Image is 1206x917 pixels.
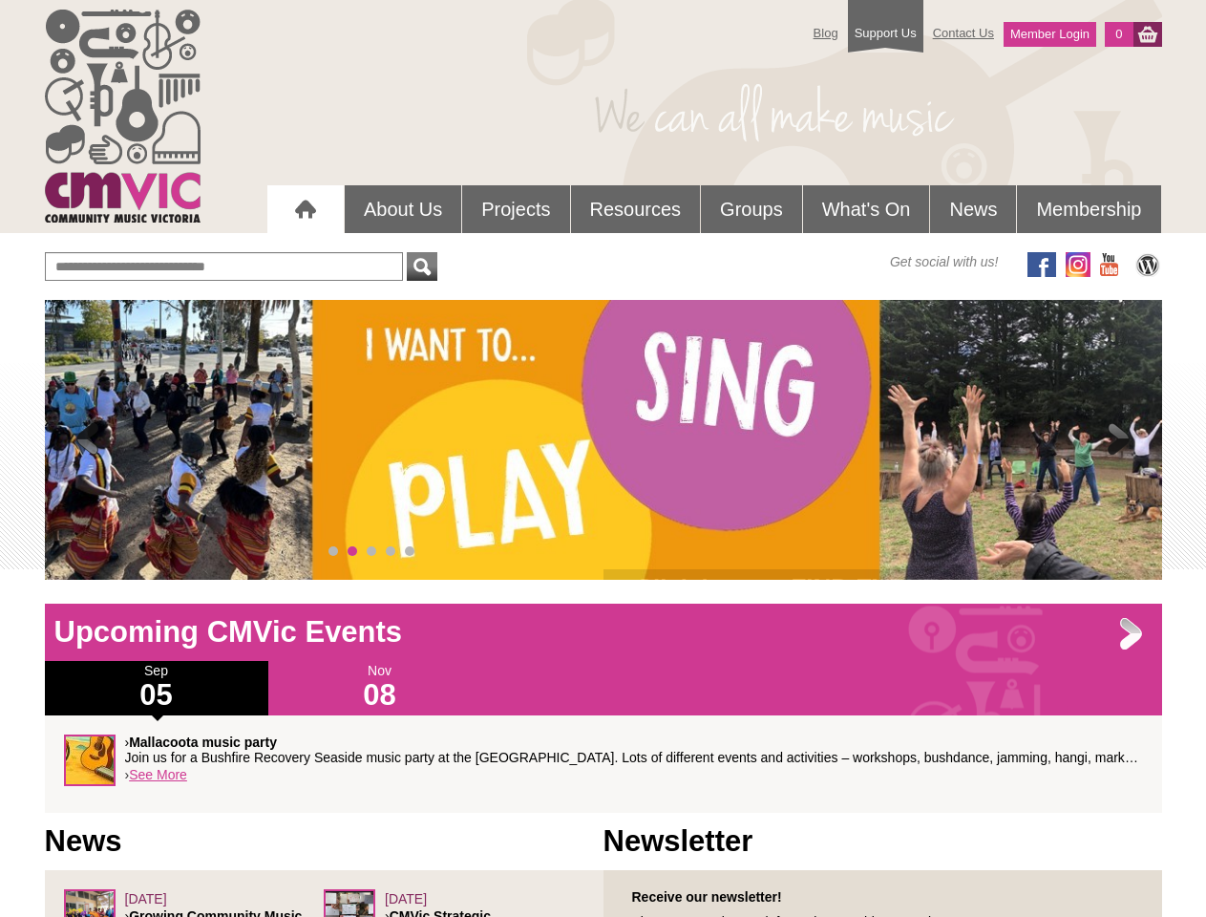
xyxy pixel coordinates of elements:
a: Member Login [1004,22,1096,47]
h1: Newsletter [603,822,1162,861]
a: Membership [1017,185,1160,233]
a: Blog [804,16,848,50]
h1: 08 [268,680,492,711]
p: › Join us for a Bushfire Recovery Seaside music party at the [GEOGRAPHIC_DATA]. Lots of different... [125,735,1143,765]
h1: Upcoming CMVic Events [45,613,1162,651]
h1: News [45,822,603,861]
h2: › [623,579,1143,607]
strong: Receive our newsletter! [632,889,782,905]
a: About Us [345,185,461,233]
h1: 05 [45,680,268,711]
div: Nov [268,661,492,715]
a: Resources [571,185,701,233]
div: › [64,735,1143,794]
a: Projects [462,185,569,233]
a: News [930,185,1016,233]
a: Groups [701,185,802,233]
a: Contact Us [923,16,1004,50]
img: SqueezeSucknPluck-sq.jpg [64,735,116,786]
strong: Mallacoota music party [129,735,277,750]
span: [DATE] [385,891,427,906]
img: icon-instagram.png [1066,252,1090,277]
img: cmvic_logo.png [45,10,201,223]
span: Get social with us! [890,252,999,271]
a: 0 [1105,22,1132,47]
a: See More [129,767,187,782]
img: CMVic Blog [1133,252,1162,277]
div: Sep [45,661,268,715]
a: What's On [803,185,930,233]
span: [DATE] [125,891,167,906]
